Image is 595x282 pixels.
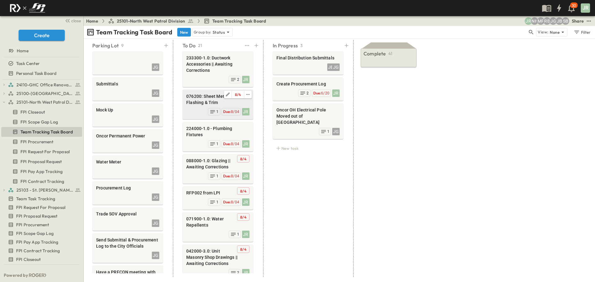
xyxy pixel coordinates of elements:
[231,200,239,204] span: 8/04
[556,17,563,25] div: Jeremiah Bailey (jbailey@fpibuilders.com)
[224,91,232,98] button: Edit
[1,157,82,167] div: FPI Proposal Requesttest
[240,189,242,193] span: 8
[16,256,41,262] span: FPI Closeout
[92,129,163,153] div: Oncor Permanent PowerJG
[1,107,82,117] div: FPI Closeouttest
[244,247,246,252] span: 4
[242,172,249,180] div: JR
[17,48,29,54] span: Home
[20,178,64,184] span: FPI Contract Tracking
[1,238,81,246] a: FPI Pay App Tracking
[16,230,54,236] span: FPI Scope Gap Log
[1,203,81,212] a: FPI Request For Proposal
[16,70,56,76] span: Personal Task Board
[223,109,231,114] span: Due:
[16,187,73,193] span: 25103 - St. [PERSON_NAME] Phase 2
[1,254,82,264] div: FPI Closeouttest
[276,81,340,87] span: Create Procurement Log
[183,42,196,49] p: To Do
[237,232,239,237] span: 1
[1,147,82,157] div: FPI Request For Proposaltest
[186,216,249,228] span: 071900-1.0: Water Repellents
[562,17,569,25] div: Sterling Barnett (sterling@fpibuilders.com)
[186,190,249,196] span: RFP002 from LPI
[20,139,54,145] span: FPI Procurement
[242,198,249,206] div: JR
[1,128,81,136] a: Team Tracking Task Board
[231,142,239,146] span: 8/04
[96,81,159,87] span: Submittals
[20,109,45,115] span: FPI Closeout
[216,109,218,114] span: 1
[388,50,392,57] p: 41
[242,269,249,276] div: JR
[1,89,82,98] div: 25100-Vanguard Prep Schooltest
[96,159,159,165] span: Water Meter
[16,268,30,274] span: Hidden
[8,89,81,98] a: 25100-Vanguard Prep School
[1,97,82,107] div: 25101-North West Patrol Divisiontest
[538,29,549,36] p: View:
[537,17,544,25] div: Monica Pruteanu (mpruteanu@fpibuilders.com)
[242,231,249,238] div: JR
[1,167,82,176] div: FPI Pay App Trackingtest
[92,51,163,75] div: JG
[212,18,266,24] span: Team Tracking Task Board
[1,167,81,176] a: FPI Pay App Tracking
[96,211,159,217] span: Trade SOV Approval
[242,189,244,193] span: /
[1,255,81,264] a: FPI Closeout
[273,144,343,153] div: New task
[186,55,249,73] span: 233300-1.0: Ductwork Accessories || Awaiting Corrections
[332,128,340,135] div: JG
[86,18,98,24] a: Home
[1,229,81,238] a: FPI Scope Gap Log
[96,28,172,37] p: Team Tracking Task Board
[327,63,335,71] div: JB
[96,107,159,113] span: Mock Up
[580,3,591,13] button: JR
[237,187,249,195] button: Tracking Date Menu
[242,247,244,252] span: /
[1,157,81,166] a: FPI Proposal Request
[273,77,343,101] div: Create Procurement LogJRDue:6/202
[273,42,298,49] p: In Progress
[1,194,81,203] a: Team Task Tracking
[92,207,163,231] div: Trade SOV ApprovalJG
[581,3,590,13] div: JR
[96,185,159,191] span: Procurement Log
[243,41,251,50] button: test
[240,215,242,219] span: 8
[239,92,241,97] span: 4
[364,50,386,57] p: Complete
[183,154,253,184] div: Tracking Date Menu088000-1.0: Glazing || Awaiting CorrectionsJRDue:8/041
[216,200,218,205] span: 1
[16,99,73,105] span: 25101-North West Patrol Division
[1,137,81,146] a: FPI Procurement
[16,60,40,67] span: Task Center
[204,18,266,24] a: Team Tracking Task Board
[1,220,82,230] div: FPI Procurementtest
[237,155,249,163] button: Tracking Date Menu
[1,202,82,212] div: FPI Request For Proposaltest
[231,174,239,178] span: 8/04
[117,18,185,24] span: 25101-North West Patrol Division
[96,269,159,281] span: Have a PRECON meeting with BP2 Trades
[1,212,81,220] a: FPI Proposal Request
[1,228,82,238] div: FPI Scope Gap Logtest
[306,91,309,96] span: 2
[332,63,340,71] div: JG
[223,200,231,204] span: Due:
[244,157,246,161] span: 4
[276,107,340,125] span: Oncor OH Electrical Pole Moved out of [GEOGRAPHIC_DATA]
[20,129,73,135] span: Team Tracking Task Board
[1,211,82,221] div: FPI Proposal Requesttest
[152,115,159,123] div: JG
[71,18,81,24] span: close
[1,147,81,156] a: FPI Request For Proposal
[20,158,62,165] span: FPI Proposal Request
[16,204,65,210] span: FPI Request For Proposal
[152,219,159,227] div: JG
[237,245,249,253] button: Tracking Date Menu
